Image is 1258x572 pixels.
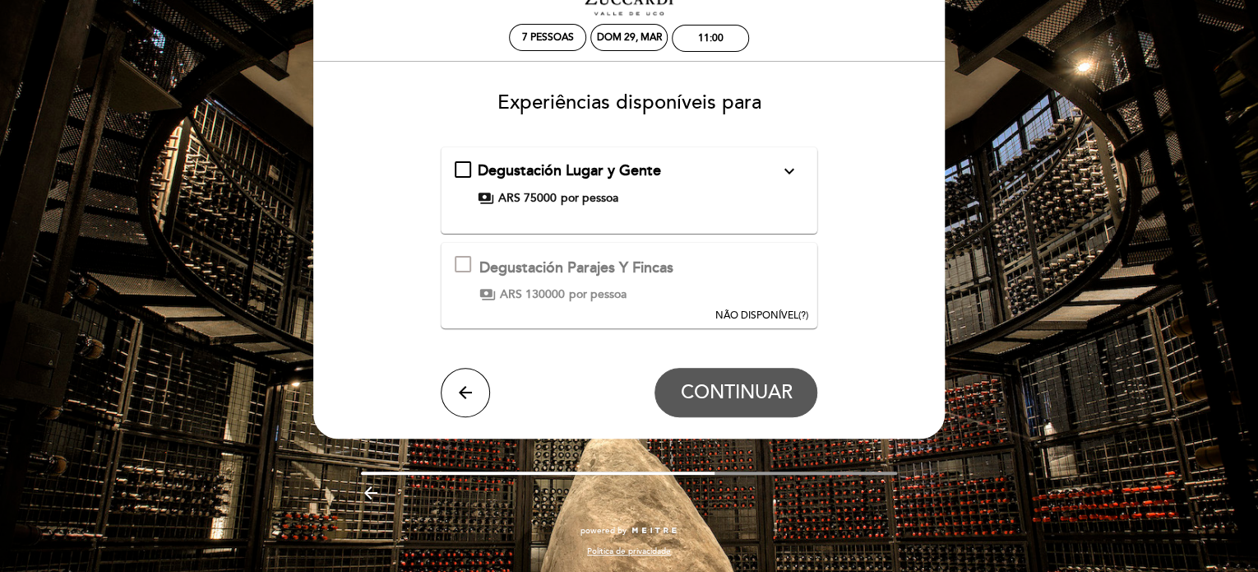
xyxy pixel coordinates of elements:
span: powered by [580,525,627,537]
div: 11:00 [698,32,724,44]
span: por pessoa [561,190,618,207]
button: CONTINUAR [654,368,817,417]
i: arrow_backward [361,483,381,503]
span: 7 pessoas [522,31,574,44]
i: arrow_back [456,383,475,402]
span: payments [479,286,496,303]
span: ARS 130000 [500,286,565,303]
span: Experiências disponíveis para [497,91,761,114]
span: ARS 75000 [498,190,557,207]
div: (?) [715,309,807,323]
button: arrow_back [441,368,490,417]
span: Degustación Lugar y Gente [478,161,661,179]
span: por pessoa [569,286,627,303]
span: payments [478,190,494,207]
span: CONTINUAR [680,382,792,405]
button: NÃO DISPONÍVEL(?) [710,243,812,323]
i: expand_more [779,161,798,181]
a: powered by [580,525,678,537]
button: expand_more [774,160,803,182]
div: Degustación Parajes Y Fincas [479,258,673,279]
a: Política de privacidade [587,546,671,557]
md-checkbox: Degustación Lugar y Gente expand_more Para nós o vinho é lugar e são pessoas. Queremos que os nos... [455,160,804,207]
span: NÃO DISPONÍVEL [715,309,798,322]
div: Dom 29, mar [597,31,662,44]
img: MEITRE [631,527,678,535]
